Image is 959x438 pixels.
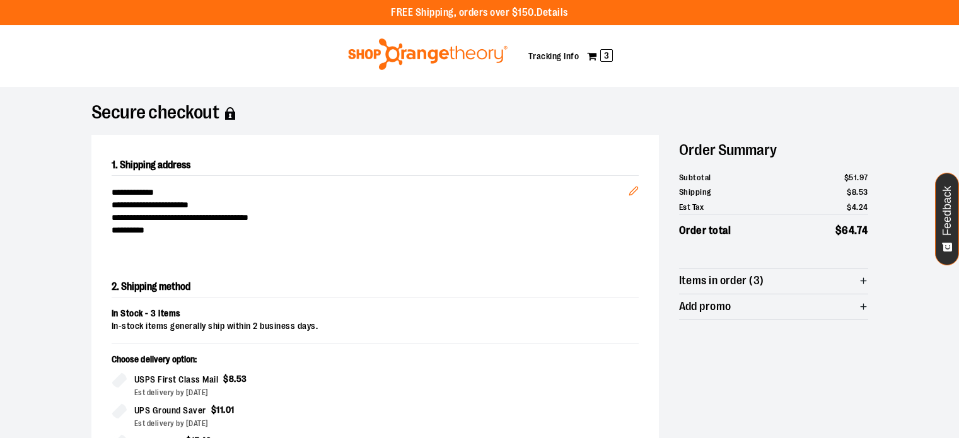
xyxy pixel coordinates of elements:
div: Est delivery by [DATE] [134,387,365,398]
span: 74 [857,224,868,236]
span: $ [211,405,217,415]
span: Feedback [941,186,953,236]
button: Edit [619,166,649,210]
span: . [854,224,857,236]
p: Choose delivery option: [112,354,365,372]
h1: Secure checkout [91,107,868,120]
span: $ [835,224,842,236]
span: . [856,187,859,197]
a: Tracking Info [528,51,579,61]
div: In Stock - 3 items [112,308,639,320]
span: 8 [852,187,857,197]
span: Order total [679,222,731,239]
a: Details [537,7,568,18]
button: Items in order (3) [679,268,868,294]
span: 4 [852,202,857,212]
span: . [223,405,226,415]
span: 97 [859,173,868,182]
span: $ [847,187,852,197]
h2: 1. Shipping address [112,155,639,176]
div: In-stock items generally ship within 2 business days. [112,320,639,333]
span: $ [844,173,849,182]
p: FREE Shipping, orders over $150. [391,6,568,20]
span: 53 [859,187,868,197]
span: 53 [236,374,247,384]
span: Add promo [679,301,731,313]
span: . [856,202,859,212]
span: USPS First Class Mail [134,372,219,387]
div: Est delivery by [DATE] [134,418,365,429]
span: . [857,173,859,182]
span: 64 [842,224,854,236]
span: 11 [216,405,223,415]
span: 3 [600,49,613,62]
input: USPS First Class Mail$8.53Est delivery by [DATE] [112,372,127,388]
span: 01 [226,405,235,415]
span: 51 [849,173,857,182]
span: . [234,374,236,384]
span: 24 [859,202,868,212]
span: Shipping [679,186,711,199]
input: UPS Ground Saver$11.01Est delivery by [DATE] [112,403,127,418]
h2: 2. Shipping method [112,277,639,297]
button: Add promo [679,294,868,320]
span: Est Tax [679,201,704,214]
span: 8 [229,374,235,384]
span: $ [847,202,852,212]
img: Shop Orangetheory [346,38,509,70]
button: Feedback - Show survey [935,173,959,265]
span: Items in order (3) [679,275,764,287]
h2: Order Summary [679,135,868,165]
span: UPS Ground Saver [134,403,206,418]
span: $ [223,374,229,384]
span: Subtotal [679,171,711,184]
